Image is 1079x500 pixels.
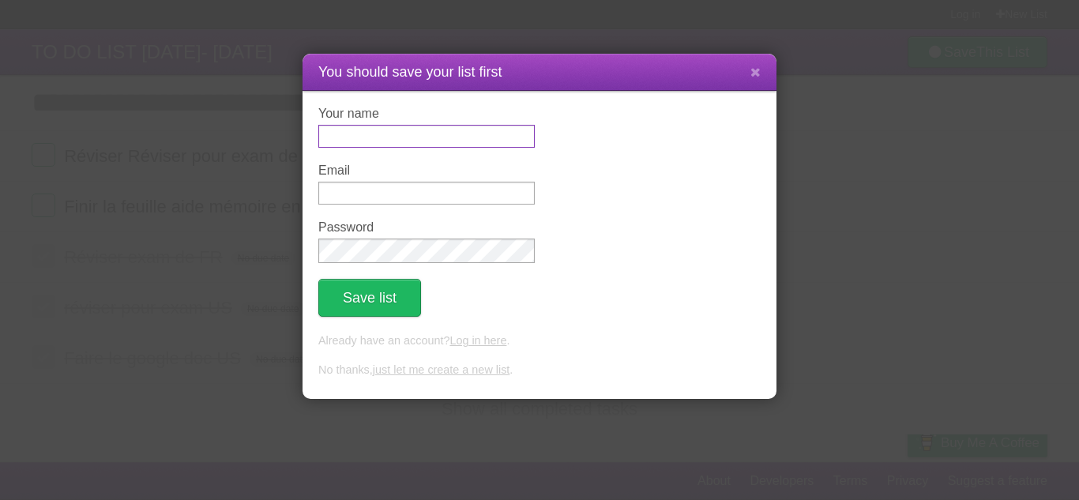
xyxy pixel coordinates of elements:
[318,333,761,350] p: Already have an account? .
[318,279,421,317] button: Save list
[318,107,535,121] label: Your name
[449,334,506,347] a: Log in here
[318,362,761,379] p: No thanks, .
[318,62,761,83] h1: You should save your list first
[318,164,535,178] label: Email
[318,220,535,235] label: Password
[373,363,510,376] a: just let me create a new list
